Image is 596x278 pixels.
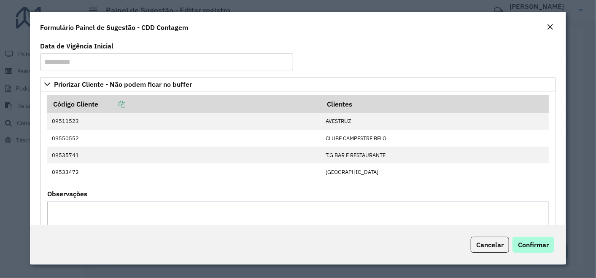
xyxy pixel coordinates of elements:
td: CLUBE CAMPESTRE BELO [321,130,549,147]
font: Clientes [327,100,353,108]
td: 09550552 [47,130,321,147]
button: Confirmar [512,237,554,253]
a: Priorizar Cliente - Não podem ficar no buffer [40,77,556,91]
h4: Formulário Painel de Sugestão - CDD Contagem [40,22,188,32]
td: 09511523 [47,113,321,130]
em: Fechar [547,24,553,30]
td: 09533472 [47,163,321,180]
font: Observações [47,190,87,198]
td: 09535741 [47,147,321,163]
font: Data de Vigência Inicial [40,42,113,50]
font: Código Cliente [53,100,98,108]
button: Fechar [544,22,556,33]
td: [GEOGRAPHIC_DATA] [321,163,549,180]
td: T.G BAR E RESTAURANTE [321,147,549,163]
span: Confirmar [518,241,549,249]
span: Cancelar [476,241,504,249]
span: Priorizar Cliente - Não podem ficar no buffer [54,81,192,88]
a: Copiar [98,100,125,108]
td: AVESTRUZ [321,113,549,130]
button: Cancelar [471,237,509,253]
